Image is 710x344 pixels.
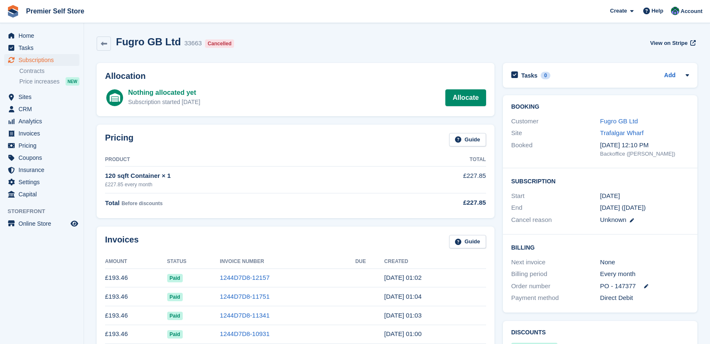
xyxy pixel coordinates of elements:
[388,153,486,167] th: Total
[511,269,600,279] div: Billing period
[18,91,69,103] span: Sites
[105,325,167,344] td: £193.46
[388,167,486,193] td: £227.85
[355,255,384,268] th: Due
[4,218,79,229] a: menu
[18,218,69,229] span: Online Store
[671,7,679,15] img: Jo Granger
[600,269,689,279] div: Every month
[19,77,79,86] a: Price increases NEW
[4,91,79,103] a: menu
[521,72,538,79] h2: Tasks
[105,133,134,147] h2: Pricing
[18,140,69,151] span: Pricing
[23,4,88,18] a: Premier Self Store
[511,203,600,213] div: End
[105,268,167,287] td: £193.46
[105,153,388,167] th: Product
[600,150,689,158] div: Backoffice ([PERSON_NAME])
[4,164,79,176] a: menu
[19,78,60,86] span: Price increases
[128,88,200,98] div: Nothing allocated yet
[600,117,638,125] a: Fugro GB Ltd
[220,274,269,281] a: 1244D7D8-12157
[541,72,550,79] div: 0
[647,36,697,50] a: View on Stripe
[511,104,689,110] h2: Booking
[105,287,167,306] td: £193.46
[18,103,69,115] span: CRM
[511,128,600,138] div: Site
[167,330,183,339] span: Paid
[18,54,69,66] span: Subscriptions
[105,255,167,268] th: Amount
[652,7,663,15] span: Help
[167,293,183,301] span: Paid
[445,89,486,106] a: Allocate
[4,152,79,164] a: menu
[600,129,644,136] a: Trafalgar Wharf
[600,191,620,201] time: 2024-03-06 00:00:00 UTC
[511,117,600,126] div: Customer
[600,281,636,291] span: PO - 147377
[384,255,486,268] th: Created
[511,258,600,267] div: Next invoice
[18,128,69,139] span: Invoices
[511,293,600,303] div: Payment method
[69,219,79,229] a: Preview store
[121,201,163,206] span: Before discounts
[167,274,183,282] span: Paid
[105,306,167,325] td: £193.46
[4,140,79,151] a: menu
[105,71,486,81] h2: Allocation
[4,103,79,115] a: menu
[184,39,202,48] div: 33663
[18,152,69,164] span: Coupons
[167,312,183,320] span: Paid
[388,198,486,208] div: £227.85
[105,181,388,188] div: £227.85 every month
[4,115,79,127] a: menu
[105,199,120,206] span: Total
[384,274,422,281] time: 2025-09-06 00:02:46 UTC
[511,191,600,201] div: Start
[220,330,269,337] a: 1244D7D8-10931
[18,188,69,200] span: Capital
[167,255,220,268] th: Status
[600,216,626,223] span: Unknown
[511,141,600,158] div: Booked
[511,243,689,251] h2: Billing
[220,312,269,319] a: 1244D7D8-11341
[220,255,355,268] th: Invoice Number
[511,215,600,225] div: Cancel reason
[4,42,79,54] a: menu
[128,98,200,107] div: Subscription started [DATE]
[449,133,486,147] a: Guide
[18,30,69,42] span: Home
[681,7,702,16] span: Account
[511,329,689,336] h2: Discounts
[384,312,422,319] time: 2025-07-06 00:03:02 UTC
[511,177,689,185] h2: Subscription
[600,141,689,150] div: [DATE] 12:10 PM
[4,30,79,42] a: menu
[4,188,79,200] a: menu
[18,164,69,176] span: Insurance
[18,42,69,54] span: Tasks
[220,293,269,300] a: 1244D7D8-11751
[8,207,84,216] span: Storefront
[449,235,486,249] a: Guide
[4,128,79,139] a: menu
[600,204,646,211] span: [DATE] ([DATE])
[600,258,689,267] div: None
[600,293,689,303] div: Direct Debit
[664,71,676,81] a: Add
[610,7,627,15] span: Create
[384,293,422,300] time: 2025-08-06 00:04:29 UTC
[7,5,19,18] img: stora-icon-8386f47178a22dfd0bd8f6a31ec36ba5ce8667c1dd55bd0f319d3a0aa187defe.svg
[116,36,181,47] h2: Fugro GB Ltd
[19,67,79,75] a: Contracts
[18,115,69,127] span: Analytics
[4,54,79,66] a: menu
[205,39,234,48] div: Cancelled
